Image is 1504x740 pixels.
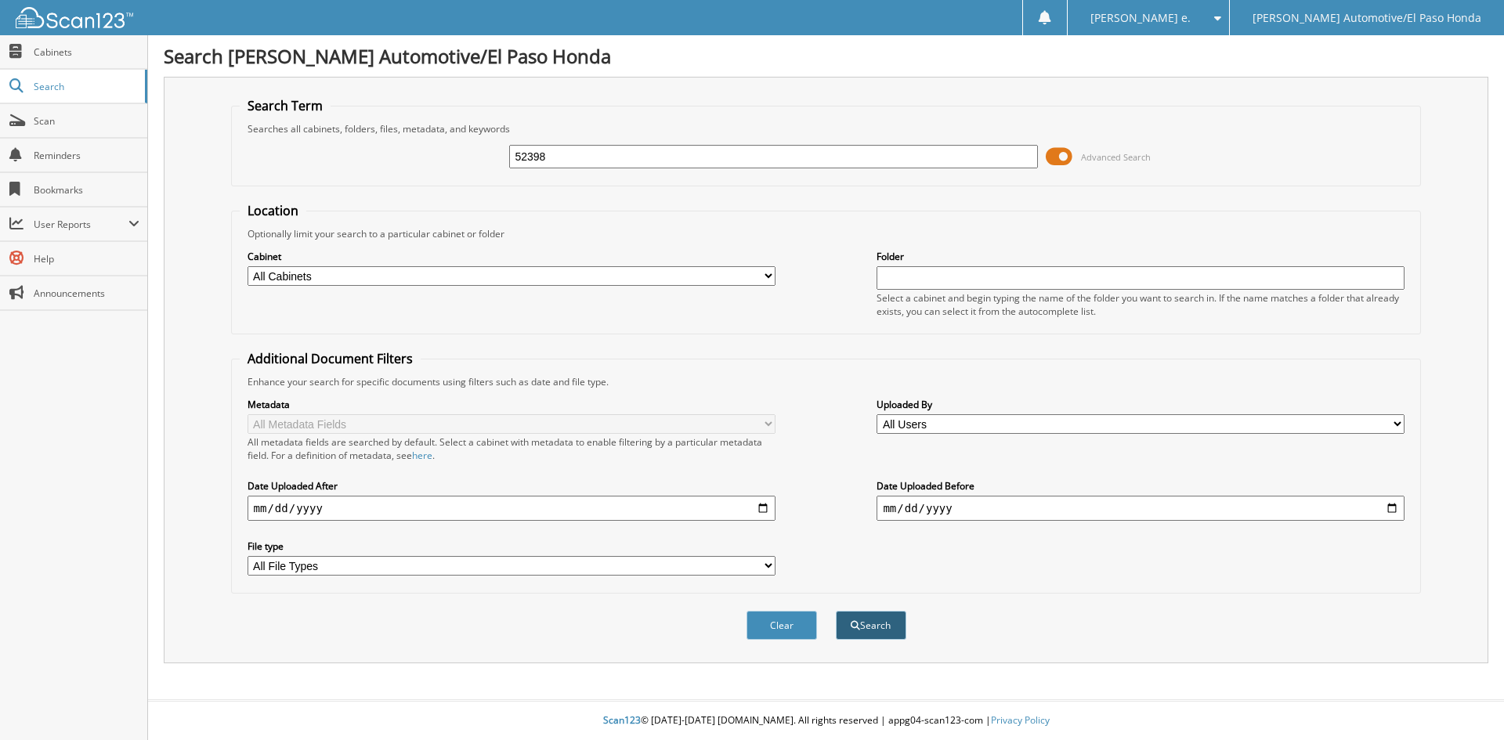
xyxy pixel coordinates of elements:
[877,398,1405,411] label: Uploaded By
[34,287,139,300] span: Announcements
[148,702,1504,740] div: © [DATE]-[DATE] [DOMAIN_NAME]. All rights reserved | appg04-scan123-com |
[991,713,1050,727] a: Privacy Policy
[34,149,139,162] span: Reminders
[248,250,775,263] label: Cabinet
[34,252,139,265] span: Help
[240,375,1413,388] div: Enhance your search for specific documents using filters such as date and file type.
[248,435,775,462] div: All metadata fields are searched by default. Select a cabinet with metadata to enable filtering b...
[240,97,331,114] legend: Search Term
[248,398,775,411] label: Metadata
[248,496,775,521] input: start
[248,479,775,493] label: Date Uploaded After
[1090,13,1191,23] span: [PERSON_NAME] e.
[34,218,128,231] span: User Reports
[16,7,133,28] img: scan123-logo-white.svg
[1081,151,1151,163] span: Advanced Search
[240,202,306,219] legend: Location
[877,496,1405,521] input: end
[836,611,906,640] button: Search
[164,43,1488,69] h1: Search [PERSON_NAME] Automotive/El Paso Honda
[240,227,1413,240] div: Optionally limit your search to a particular cabinet or folder
[877,291,1405,318] div: Select a cabinet and begin typing the name of the folder you want to search in. If the name match...
[1253,13,1481,23] span: [PERSON_NAME] Automotive/El Paso Honda
[248,540,775,553] label: File type
[603,713,641,727] span: Scan123
[240,350,421,367] legend: Additional Document Filters
[34,80,137,93] span: Search
[412,449,432,462] a: here
[34,45,139,59] span: Cabinets
[747,611,817,640] button: Clear
[1426,665,1504,740] iframe: Chat Widget
[34,114,139,128] span: Scan
[240,122,1413,135] div: Searches all cabinets, folders, files, metadata, and keywords
[877,250,1405,263] label: Folder
[34,183,139,197] span: Bookmarks
[877,479,1405,493] label: Date Uploaded Before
